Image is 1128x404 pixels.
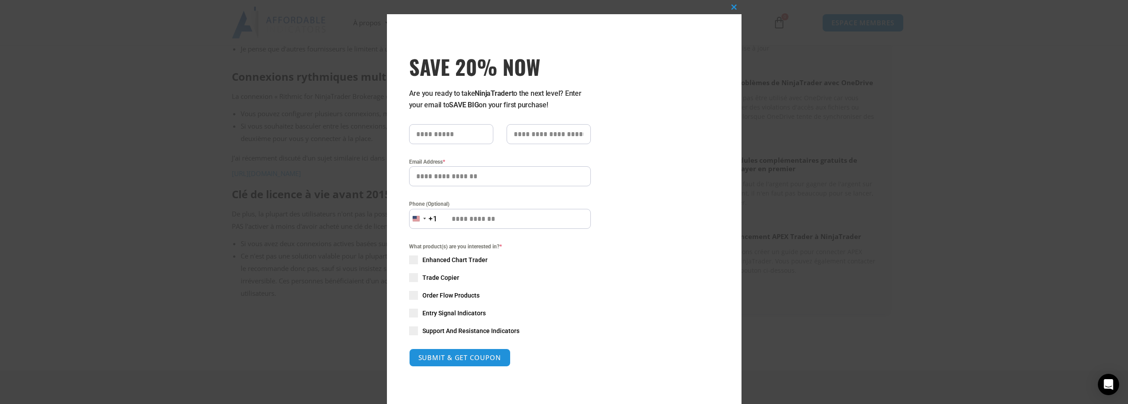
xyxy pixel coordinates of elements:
label: Order Flow Products [409,291,591,300]
strong: NinjaTrader [475,89,511,98]
label: Enhanced Chart Trader [409,255,591,264]
div: Ouvrir Intercom Messenger [1098,374,1119,395]
span: Entry Signal Indicators [422,309,486,318]
h3: SAVE 20% NOW [409,54,591,79]
button: Selected country [409,209,437,229]
label: Entry Signal Indicators [409,309,591,318]
label: Phone (Optional) [409,200,591,208]
div: +1 [429,213,437,225]
span: Enhanced Chart Trader [422,255,488,264]
span: What product(s) are you interested in? [409,242,591,251]
span: Support And Resistance Indicators [422,326,519,335]
span: Trade Copier [422,273,459,282]
label: Trade Copier [409,273,591,282]
label: Email Address [409,157,591,166]
span: Order Flow Products [422,291,480,300]
button: SUBMIT & GET COUPON [409,349,511,367]
label: Support And Resistance Indicators [409,326,591,335]
p: Are you ready to take to the next level? Enter your email to on your first purchase! [409,88,591,111]
strong: SAVE BIG [449,101,479,109]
